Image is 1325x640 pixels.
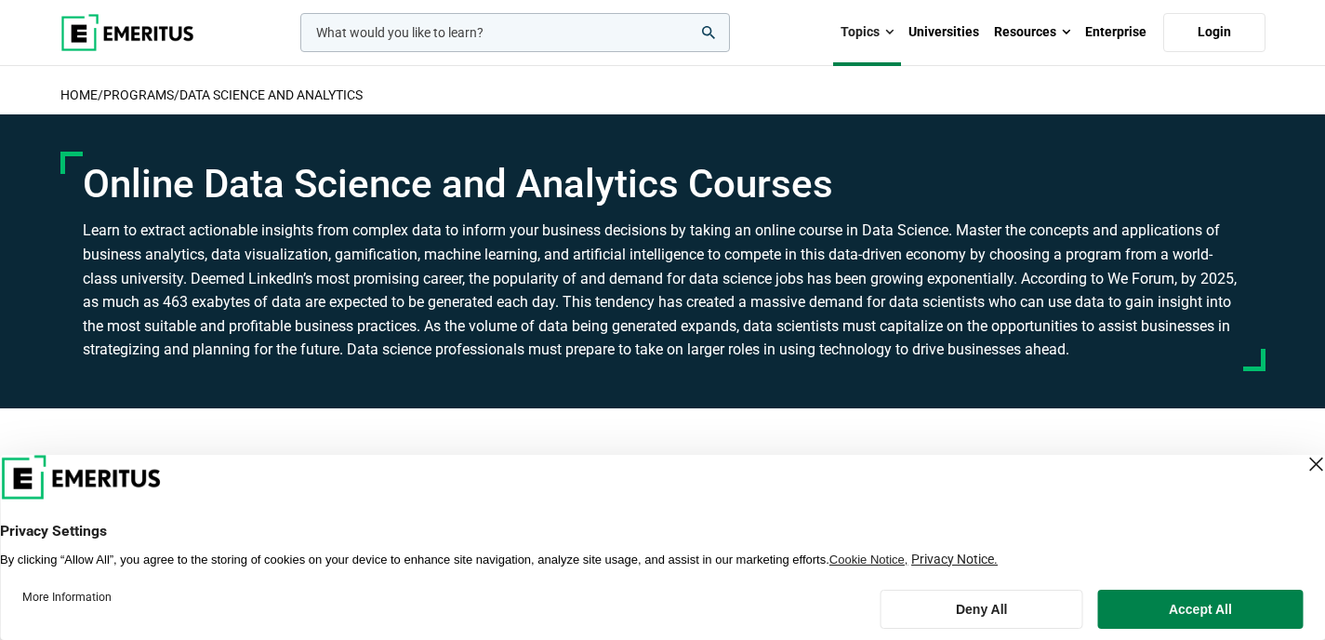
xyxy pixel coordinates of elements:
h3: Learn to extract actionable insights from complex data to inform your business decisions by takin... [83,219,1243,362]
a: home [60,87,98,102]
h2: / / [60,75,1265,114]
a: Data Science and Analytics [179,87,363,102]
h1: Online Data Science and Analytics Courses [83,161,1243,207]
a: Programs [103,87,174,102]
input: woocommerce-product-search-field-0 [300,13,730,52]
a: Login [1163,13,1265,52]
